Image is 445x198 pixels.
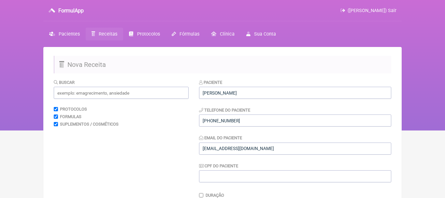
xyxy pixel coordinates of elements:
a: Sua Conta [240,28,282,40]
a: Protocolos [123,28,165,40]
a: Clínica [205,28,240,40]
span: ([PERSON_NAME]) Sair [348,8,396,13]
span: Clínica [220,31,235,37]
label: Paciente [199,80,222,85]
span: Pacientes [59,31,80,37]
a: Fórmulas [166,28,205,40]
a: ([PERSON_NAME]) Sair [340,8,396,13]
a: Receitas [86,28,123,40]
span: Sua Conta [254,31,276,37]
label: Duração [206,193,224,198]
input: exemplo: emagrecimento, ansiedade [54,87,189,99]
span: Receitas [99,31,117,37]
label: Buscar [54,80,75,85]
a: Pacientes [43,28,86,40]
span: Protocolos [137,31,160,37]
h3: FormulApp [58,8,84,14]
label: Email do Paciente [199,135,242,140]
h2: Nova Receita [54,56,391,73]
label: Formulas [60,114,81,119]
label: Suplementos / Cosméticos [60,122,119,127]
span: Fórmulas [179,31,199,37]
label: Protocolos [60,107,87,112]
label: CPF do Paciente [199,163,238,168]
label: Telefone do Paciente [199,108,250,113]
